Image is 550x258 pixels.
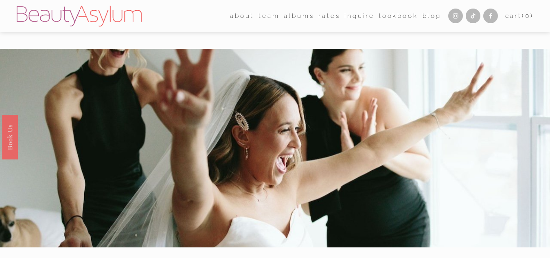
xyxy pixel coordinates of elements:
span: 0 [525,12,530,20]
a: Book Us [2,115,18,159]
a: folder dropdown [259,10,279,22]
a: TikTok [466,9,480,23]
a: Blog [423,10,441,22]
a: Rates [318,10,340,22]
a: albums [284,10,314,22]
span: about [230,11,254,22]
a: Lookbook [379,10,418,22]
a: Inquire [344,10,375,22]
a: Facebook [483,9,498,23]
a: Instagram [448,9,463,23]
span: ( ) [522,12,534,20]
a: Cart(0) [505,11,534,22]
a: folder dropdown [230,10,254,22]
span: team [259,11,279,22]
img: Beauty Asylum | Bridal Hair &amp; Makeup Charlotte &amp; Atlanta [17,6,142,27]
